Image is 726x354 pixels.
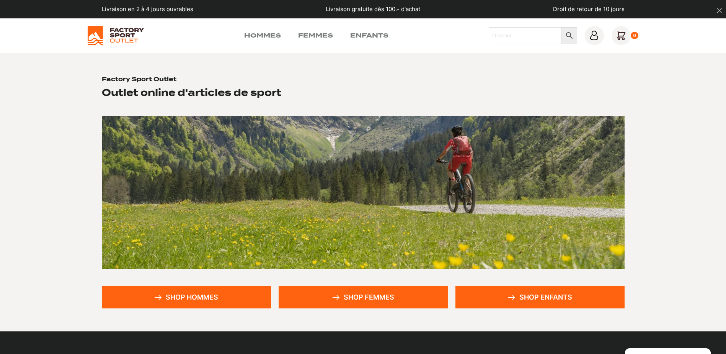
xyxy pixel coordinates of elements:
[102,87,281,98] h2: Outlet online d'articles de sport
[244,31,281,40] a: Hommes
[326,5,420,14] p: Livraison gratuite dès 100.- d'achat
[350,31,388,40] a: Enfants
[553,5,625,14] p: Droit de retour de 10 jours
[631,32,639,39] div: 0
[102,5,193,14] p: Livraison en 2 à 4 jours ouvrables
[102,286,271,308] a: Shop hommes
[489,27,561,44] input: Chercher
[298,31,333,40] a: Femmes
[713,4,726,17] button: dismiss
[88,26,144,45] img: Factory Sport Outlet
[279,286,448,308] a: Shop femmes
[102,76,176,84] h1: Factory Sport Outlet
[455,286,625,308] a: Shop enfants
